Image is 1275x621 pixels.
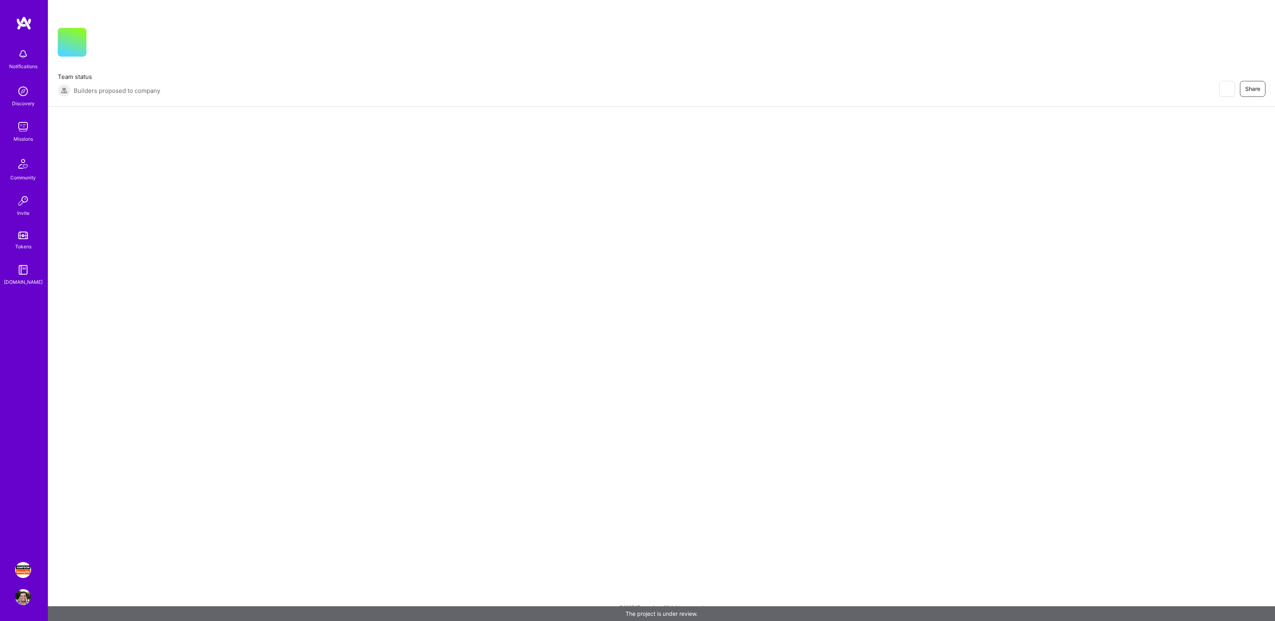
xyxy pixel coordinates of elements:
span: Builders proposed to company [74,86,160,95]
img: logo [16,16,32,30]
div: Invite [17,209,29,217]
img: Simpson Strong-Tie: Product Manager [15,562,31,578]
img: User Avatar [15,589,31,605]
div: [DOMAIN_NAME] [4,278,43,286]
a: User Avatar [13,589,33,605]
span: Team status [58,73,160,81]
img: discovery [15,83,31,99]
img: bell [15,46,31,62]
a: Simpson Strong-Tie: Product Manager [13,562,33,578]
img: guide book [15,262,31,278]
i: icon EyeClosed [1224,86,1230,92]
i: icon CompanyGray [96,41,102,47]
div: Discovery [12,99,35,108]
button: Share [1240,81,1265,97]
div: Notifications [9,62,37,71]
div: The project is under review. [48,606,1275,621]
img: tokens [18,232,28,239]
img: Builders proposed to company [58,84,71,97]
div: Community [10,173,36,182]
img: teamwork [15,119,31,135]
div: Missions [14,135,33,143]
span: Share [1245,85,1260,93]
div: Tokens [15,242,31,251]
img: Invite [15,193,31,209]
img: Community [14,154,33,173]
